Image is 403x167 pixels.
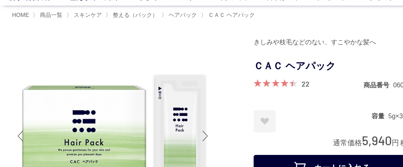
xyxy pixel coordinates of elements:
dt: 商品番号 [364,81,393,89]
a: 整える（パック） [111,12,158,18]
li: 〉 [66,11,104,19]
a: スキンケア [72,12,102,18]
span: ＣＡＣ ヘアパック [208,12,255,18]
li: 〉 [33,11,64,19]
li: 〉 [161,11,199,19]
dt: 容量 [372,112,389,120]
span: 通常価格 [333,139,362,147]
a: HOME [12,12,29,18]
span: 5,940 [362,133,392,148]
span: 商品一覧 [40,12,62,18]
span: スキンケア [74,12,102,18]
a: お気に入りに登録する [254,110,276,132]
span: 円 [392,139,399,147]
span: ヘアパック [169,12,197,18]
li: 〉 [105,11,160,19]
a: ヘアパック [167,12,197,18]
li: 〉 [201,11,257,19]
a: 商品一覧 [38,12,62,18]
span: 整える（パック） [113,12,158,18]
a: ＣＡＣ ヘアパック [207,12,255,18]
a: 22 [302,79,310,88]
